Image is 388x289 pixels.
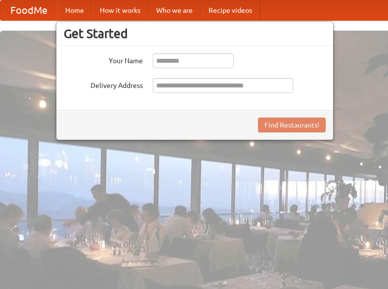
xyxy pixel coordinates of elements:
[92,0,148,20] a: How it works
[201,0,260,20] a: Recipe videos
[258,118,326,132] button: Find Restaurants!
[148,0,201,20] a: Who we are
[64,78,143,90] label: Delivery Address
[57,0,92,20] a: Home
[0,0,57,20] a: FoodMe
[64,53,143,66] label: Your Name
[64,26,326,41] h3: Get Started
